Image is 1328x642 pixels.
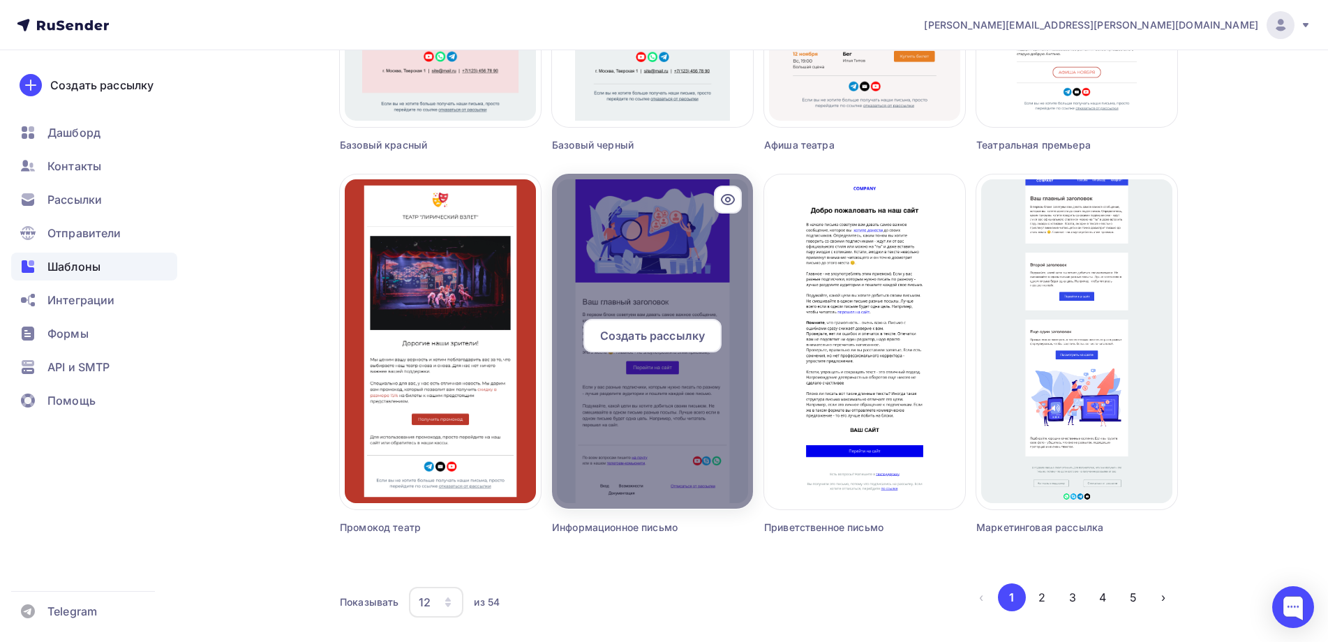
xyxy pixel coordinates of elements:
[47,603,97,620] span: Telegram
[47,325,89,342] span: Формы
[967,583,1177,611] ul: Pagination
[340,138,491,152] div: Базовый красный
[11,186,177,214] a: Рассылки
[552,138,703,152] div: Базовый черный
[1089,583,1117,611] button: Go to page 4
[419,594,431,611] div: 12
[11,320,177,348] a: Формы
[474,595,500,609] div: из 54
[47,359,110,375] span: API и SMTP
[11,152,177,180] a: Контакты
[47,258,100,275] span: Шаблоны
[11,119,177,147] a: Дашборд
[924,18,1258,32] span: [PERSON_NAME][EMAIL_ADDRESS][PERSON_NAME][DOMAIN_NAME]
[600,327,705,344] span: Создать рассылку
[47,158,101,174] span: Контакты
[1119,583,1147,611] button: Go to page 5
[976,138,1127,152] div: Театральная премьера
[1059,583,1087,611] button: Go to page 3
[998,583,1026,611] button: Go to page 1
[764,521,915,535] div: Приветственное письмо
[340,595,398,609] div: Показывать
[50,77,154,94] div: Создать рассылку
[1028,583,1056,611] button: Go to page 2
[408,586,464,618] button: 12
[47,225,121,241] span: Отправители
[11,253,177,281] a: Шаблоны
[47,191,102,208] span: Рассылки
[11,219,177,247] a: Отправители
[340,521,491,535] div: Промокод театр
[1149,583,1177,611] button: Go to next page
[552,521,703,535] div: Информационное письмо
[976,521,1127,535] div: Маркетинговая рассылка
[47,292,114,308] span: Интеграции
[924,11,1311,39] a: [PERSON_NAME][EMAIL_ADDRESS][PERSON_NAME][DOMAIN_NAME]
[764,138,915,152] div: Афиша театра
[47,124,100,141] span: Дашборд
[47,392,96,409] span: Помощь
